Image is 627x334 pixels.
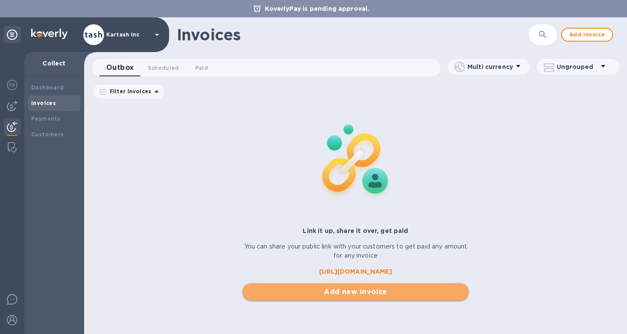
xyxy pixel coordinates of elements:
span: Add new invoice [249,287,462,297]
span: Paid [195,63,208,72]
b: [URL][DOMAIN_NAME] [319,268,392,275]
div: Unpin categories [3,26,21,43]
p: Filter Invoices [106,88,151,95]
b: Dashboard [31,84,64,91]
b: Payments [31,115,60,122]
p: Link it up, share it over, get paid [242,226,469,235]
p: Collect [31,59,77,68]
p: Kartash Inc [106,32,150,38]
span: Scheduled [148,63,179,72]
p: Multi currency [467,62,513,71]
a: [URL][DOMAIN_NAME] [242,267,469,276]
b: Customers [31,131,64,138]
p: Ungrouped [557,62,598,71]
span: Add invoice [569,29,605,40]
b: Invoices [31,100,56,106]
img: Foreign exchange [7,80,17,90]
img: Logo [31,29,68,39]
button: Add invoice [561,28,613,42]
p: KoverlyPay is pending approval. [261,4,374,13]
h1: Invoices [177,26,241,44]
p: You can share your public link with your customers to get paid any amount for any invoice [242,242,469,260]
button: Add new invoice [242,283,469,301]
span: Outbox [106,62,134,74]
